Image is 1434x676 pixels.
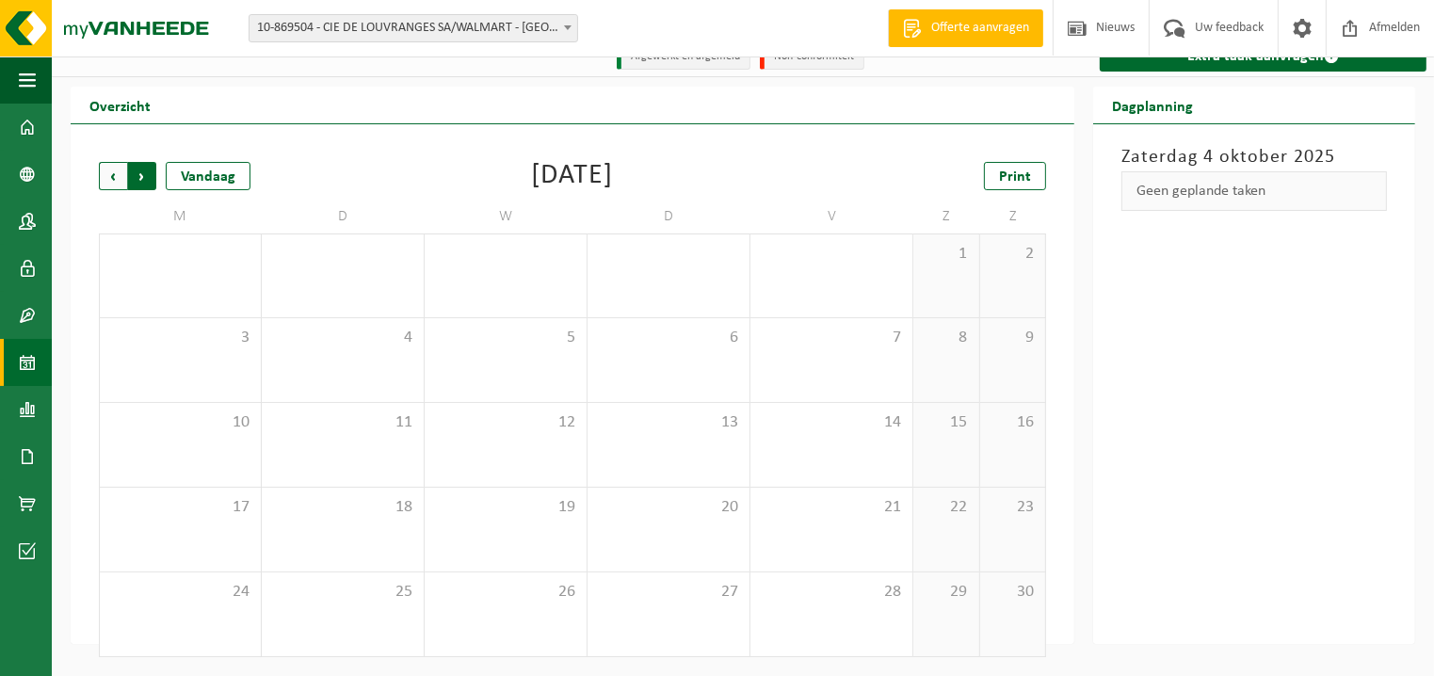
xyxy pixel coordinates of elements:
span: 13 [597,412,740,433]
span: 26 [434,582,577,603]
span: 9 [990,328,1036,348]
a: Offerte aanvragen [888,9,1043,47]
h3: Zaterdag 4 oktober 2025 [1121,143,1387,171]
span: Offerte aanvragen [926,19,1034,38]
div: Geen geplande taken [1121,171,1387,211]
td: Z [980,200,1046,233]
span: 11 [271,412,414,433]
span: 10-869504 - CIE DE LOUVRANGES SA/WALMART - AALST [250,15,577,41]
span: 7 [760,328,903,348]
span: 21 [760,497,903,518]
td: M [99,200,262,233]
span: 17 [109,497,251,518]
span: 14 [760,412,903,433]
span: 3 [109,328,251,348]
span: 8 [923,328,969,348]
span: Vorige [99,162,127,190]
div: Vandaag [166,162,250,190]
span: 1 [923,244,969,265]
span: 24 [109,582,251,603]
span: 2 [990,244,1036,265]
td: D [588,200,750,233]
td: V [750,200,913,233]
div: [DATE] [532,162,614,190]
span: 20 [597,497,740,518]
span: 22 [923,497,969,518]
td: D [262,200,425,233]
span: 25 [271,582,414,603]
span: 12 [434,412,577,433]
span: 15 [923,412,969,433]
h2: Dagplanning [1093,87,1212,123]
a: Print [984,162,1046,190]
span: 10 [109,412,251,433]
span: 29 [923,582,969,603]
span: Print [999,169,1031,185]
span: 18 [271,497,414,518]
span: 27 [597,582,740,603]
span: 10-869504 - CIE DE LOUVRANGES SA/WALMART - AALST [249,14,578,42]
span: 19 [434,497,577,518]
span: 4 [271,328,414,348]
span: Volgende [128,162,156,190]
span: 30 [990,582,1036,603]
span: 6 [597,328,740,348]
td: Z [913,200,979,233]
span: 16 [990,412,1036,433]
h2: Overzicht [71,87,169,123]
td: W [425,200,588,233]
span: 23 [990,497,1036,518]
span: 5 [434,328,577,348]
span: 28 [760,582,903,603]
